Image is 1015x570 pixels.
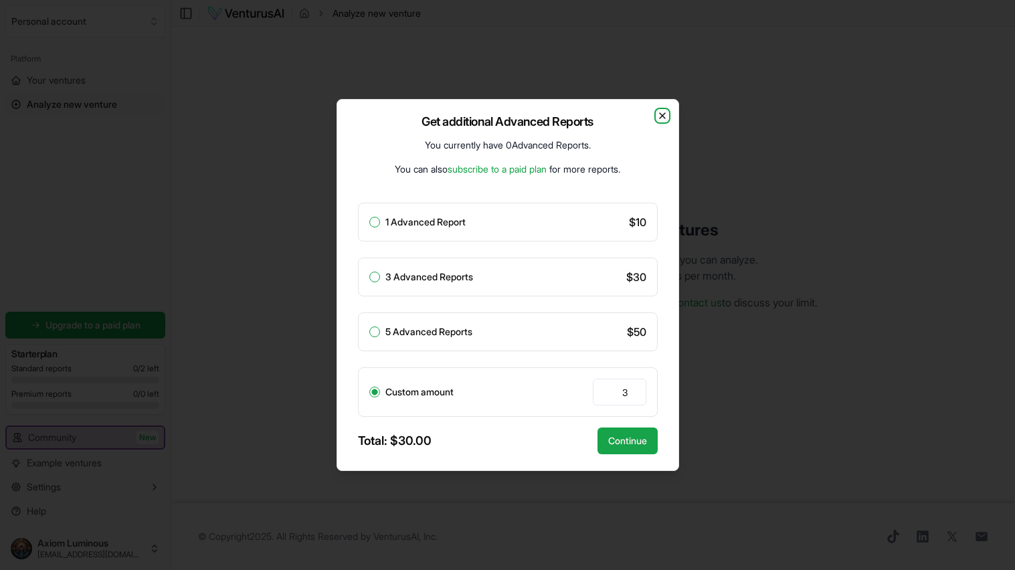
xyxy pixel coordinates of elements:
a: subscribe to a paid plan [448,163,547,175]
label: 1 Advanced Report [385,217,466,227]
p: You currently have 0 Advanced Reports . [425,138,591,152]
button: Continue [597,427,658,454]
h2: Get additional Advanced Reports [422,116,593,128]
label: 5 Advanced Reports [385,327,472,337]
div: Total: $ 30.00 [358,432,432,450]
label: Custom amount [385,387,454,397]
span: $ 50 [627,324,646,340]
span: You can also for more reports. [395,163,620,175]
label: 3 Advanced Reports [385,272,473,282]
span: $ 10 [629,214,646,230]
span: $ 30 [626,269,646,285]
